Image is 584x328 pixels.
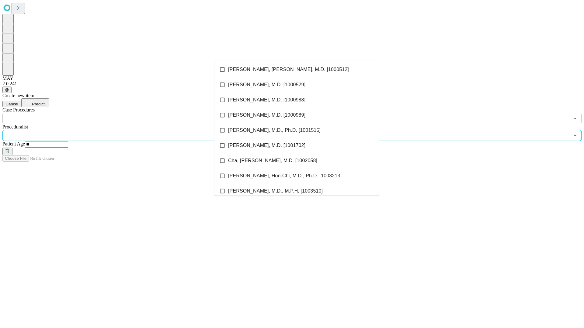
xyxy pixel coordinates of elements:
[228,96,305,104] span: [PERSON_NAME], M.D. [1000988]
[228,142,305,149] span: [PERSON_NAME], M.D. [1001702]
[2,101,21,107] button: Cancel
[21,98,49,107] button: Predict
[2,141,25,146] span: Patient Age
[32,102,44,106] span: Predict
[228,127,321,134] span: [PERSON_NAME], M.D., Ph.D. [1001515]
[228,172,342,179] span: [PERSON_NAME], Hon-Chi, M.D., Ph.D. [1003213]
[5,102,18,106] span: Cancel
[2,107,35,112] span: Scheduled Procedure
[228,66,349,73] span: [PERSON_NAME], [PERSON_NAME], M.D. [1000512]
[571,131,579,140] button: Close
[228,157,317,164] span: Cha, [PERSON_NAME], M.D. [1002058]
[228,187,323,195] span: [PERSON_NAME], M.D., M.P.H. [1003510]
[228,81,305,88] span: [PERSON_NAME], M.D. [1000529]
[571,114,579,123] button: Open
[2,124,28,129] span: Proceduralist
[228,111,305,119] span: [PERSON_NAME], M.D. [1000989]
[2,76,582,81] div: MAY
[2,93,34,98] span: Create new item
[2,87,12,93] button: @
[5,87,9,92] span: @
[2,81,582,87] div: 2.0.241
